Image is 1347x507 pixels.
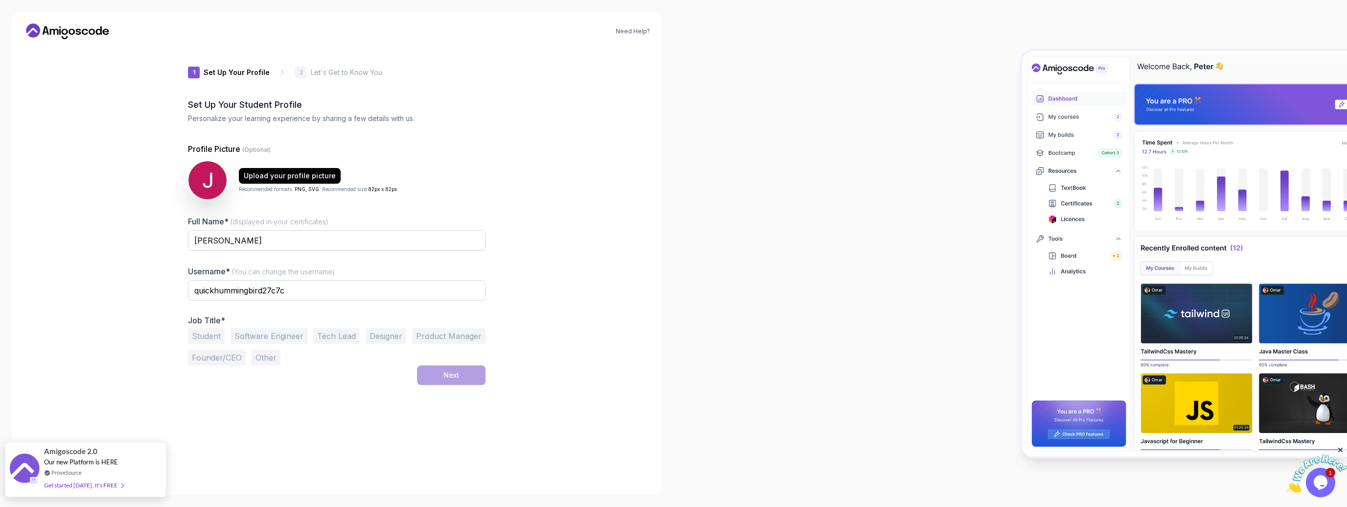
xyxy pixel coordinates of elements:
[412,328,486,344] button: Product Manager
[188,350,246,365] button: Founder/CEO
[368,186,397,192] span: 82px x 82px
[1286,446,1347,492] iframe: chat widget
[252,350,280,365] button: Other
[188,161,227,199] img: user profile image
[616,27,650,35] a: Need Help?
[300,70,303,75] p: 2
[313,328,360,344] button: Tech Lead
[232,267,335,276] span: (You can change the username)
[188,114,486,123] p: Personalize your learning experience by sharing a few details with us.
[231,328,307,344] button: Software Engineer
[239,186,398,193] p: Recommended formats: . Recommended size: .
[311,68,382,77] p: Let's Get to Know You
[242,146,271,153] span: (Optional)
[188,280,486,301] input: Enter your Username
[188,230,486,251] input: Enter your Full Name
[193,70,195,75] p: 1
[204,68,270,77] p: Set Up Your Profile
[10,454,39,485] img: provesource social proof notification image
[188,315,486,325] p: Job Title*
[366,328,406,344] button: Designer
[44,446,97,457] span: Amigoscode 2.0
[1022,51,1347,457] img: Amigoscode Dashboard
[443,370,459,380] div: Next
[188,98,486,112] h2: Set Up Your Student Profile
[244,171,336,181] div: Upload your profile picture
[44,480,123,491] div: Get started [DATE]. It's FREE
[51,468,82,477] a: ProveSource
[417,365,486,385] button: Next
[44,458,118,466] span: Our new Platform is HERE
[231,217,328,226] span: (displayed in your certificates)
[23,24,112,39] a: Home link
[239,168,341,184] button: Upload your profile picture
[188,143,486,155] p: Profile Picture
[295,186,319,192] span: PNG, SVG
[188,266,335,276] label: Username*
[188,217,328,226] label: Full Name*
[188,328,225,344] button: Student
